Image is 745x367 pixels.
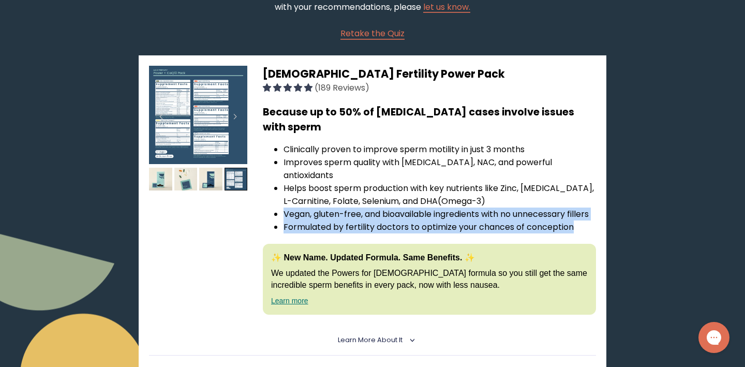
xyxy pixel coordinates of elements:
li: Helps boost sperm production with key nutrients like Zinc, [MEDICAL_DATA], L-Carnitine, Folate, S... [284,182,596,208]
img: thumbnail image [225,168,248,191]
li: Formulated by fertility doctors to optimize your chances of conception [284,221,596,233]
img: thumbnail image [199,168,222,191]
img: thumbnail image [174,168,198,191]
summary: Learn More About it < [338,335,408,345]
span: (189 Reviews) [315,82,369,94]
iframe: Gorgias live chat messenger [693,318,735,357]
span: 4.94 stars [263,82,315,94]
li: Clinically proven to improve sperm motility in just 3 months [284,143,596,156]
strong: ✨ New Name. Updated Formula. Same Benefits. ✨ [271,253,475,262]
span: Learn More About it [338,335,403,344]
i: < [406,337,415,343]
a: let us know. [423,1,470,13]
h3: Because up to 50% of [MEDICAL_DATA] cases involve issues with sperm [263,105,596,135]
a: Learn more [271,297,308,305]
p: We updated the Powers for [DEMOGRAPHIC_DATA] formula so you still get the same incredible sperm b... [271,268,588,291]
a: Retake the Quiz [340,27,405,40]
img: thumbnail image [149,66,247,164]
span: [DEMOGRAPHIC_DATA] Fertility Power Pack [263,66,505,81]
li: Vegan, gluten-free, and bioavailable ingredients with no unnecessary fillers [284,208,596,221]
li: Improves sperm quality with [MEDICAL_DATA], NAC, and powerful antioxidants [284,156,596,182]
img: thumbnail image [149,168,172,191]
span: Retake the Quiz [340,27,405,39]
